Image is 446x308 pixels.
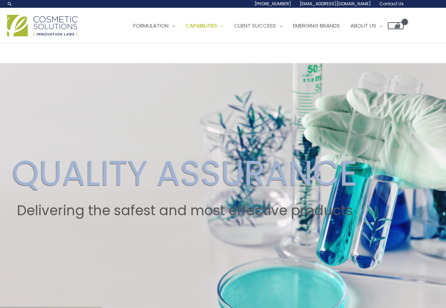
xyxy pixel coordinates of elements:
[133,22,169,29] span: Formulation
[255,1,291,7] span: [PHONE_NUMBER]
[388,22,404,29] a: View Shopping Cart, empty
[288,15,345,36] a: Emerging Brands
[123,15,404,36] nav: Site Navigation
[128,15,180,36] a: Formulation
[300,1,371,7] span: [EMAIL_ADDRESS][DOMAIN_NAME]
[293,22,340,29] span: Emerging Brands
[379,1,404,7] span: Contact Us
[234,22,276,29] span: Client Success
[185,22,217,29] span: Capabilities
[180,15,229,36] a: Capabilities
[12,152,358,194] h2: QUALITY ASSURANCE
[7,15,78,36] img: Cosmetic Solutions Logo
[12,203,358,219] h2: Delivering the safest and most effective products
[345,15,388,36] a: About Us
[7,1,13,7] a: Search icon link
[350,22,376,29] span: About Us
[229,15,288,36] a: Client Success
